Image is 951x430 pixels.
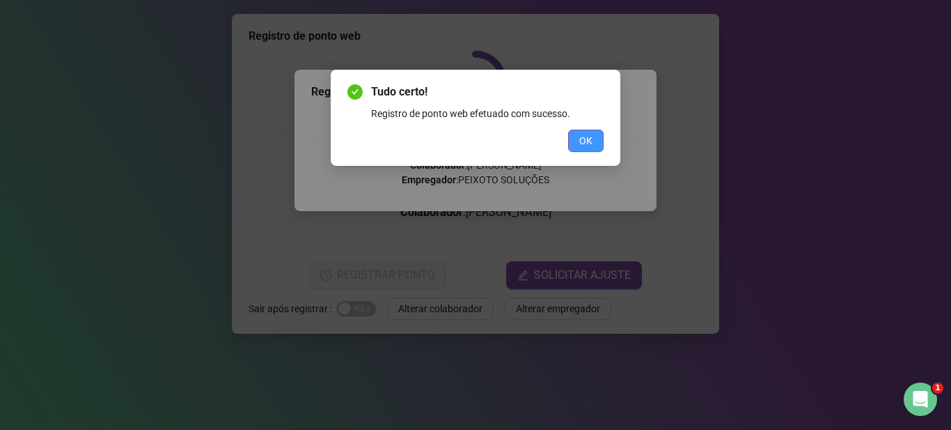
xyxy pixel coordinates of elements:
iframe: Intercom live chat [904,383,937,416]
span: 1 [932,383,943,394]
span: Tudo certo! [371,84,604,100]
button: OK [568,130,604,152]
div: Registro de ponto web efetuado com sucesso. [371,106,604,121]
span: OK [579,133,592,148]
span: check-circle [347,84,363,100]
